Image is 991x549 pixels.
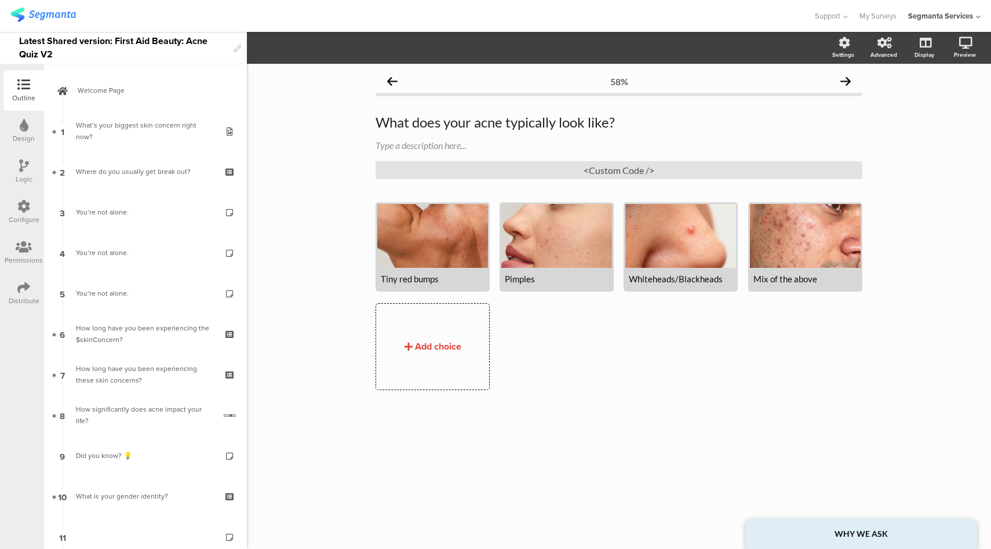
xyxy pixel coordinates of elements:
[76,403,215,427] div: How significantly does acne impact your life?
[9,214,39,225] div: Configure
[376,140,862,151] div: Type a description here...
[753,274,857,284] div: Mix of the above
[60,165,65,178] span: 2
[47,354,244,395] a: 7 How long have you been experiencing these skin concerns?
[76,490,214,502] div: What is your gender identity?
[10,8,76,22] img: segmanta logo
[76,206,214,218] div: You’re not alone.
[47,273,244,314] a: 5 You’re not alone.
[815,10,840,21] span: Support
[5,255,43,266] div: Permissions
[415,340,461,353] div: Add choice
[47,476,244,517] a: 10 What is your gender identity?
[376,303,490,390] button: Add choice
[908,10,973,21] div: Segmanta Services
[19,32,228,64] div: Latest Shared version: First Aid Beauty: Acne Quiz V2
[60,328,65,340] span: 6
[13,133,35,144] div: Design
[60,409,65,421] span: 8
[58,490,67,503] span: 10
[59,530,66,543] span: 11
[376,161,862,179] div: <Custom Code />
[381,274,484,284] div: Tiny red bumps
[47,395,244,435] a: 8 How significantly does acne impact your life?
[954,50,976,59] div: Preview
[60,246,65,259] span: 4
[60,368,65,381] span: 7
[60,287,65,300] span: 5
[60,206,65,219] span: 3
[47,314,244,354] a: 6 How long have you been experiencing the $skinConcern?
[47,151,244,192] a: 2 Where do you usually get break out?
[76,322,214,346] div: How long have you been experiencing the $skinConcern?
[16,174,32,184] div: Logic
[76,450,214,461] div: Did you know? 💡
[47,232,244,273] a: 4 You’re not alone.
[76,288,214,299] div: You’re not alone.
[76,166,214,177] div: Where do you usually get break out?
[61,125,64,137] span: 1
[835,529,888,539] strong: WHY WE ASK
[915,50,934,59] div: Display
[376,114,862,131] p: What does your acne typically look like?
[47,111,244,151] a: 1 What’s your biggest skin concern right now?
[60,449,65,462] span: 9
[9,296,39,306] div: Distribute
[76,363,214,386] div: How long have you been experiencing these skin concerns?
[47,435,244,476] a: 9 Did you know? 💡
[629,274,733,284] div: Whiteheads/Blackheads
[610,76,628,87] div: 58%
[832,50,854,59] div: Settings
[12,93,35,103] div: Outline
[47,70,244,111] a: Welcome Page
[47,192,244,232] a: 3 You’re not alone.
[505,274,609,284] div: Pimples
[76,247,214,259] div: You’re not alone.
[78,85,226,96] span: Welcome Page
[870,50,897,59] div: Advanced
[76,119,214,143] div: What’s your biggest skin concern right now?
